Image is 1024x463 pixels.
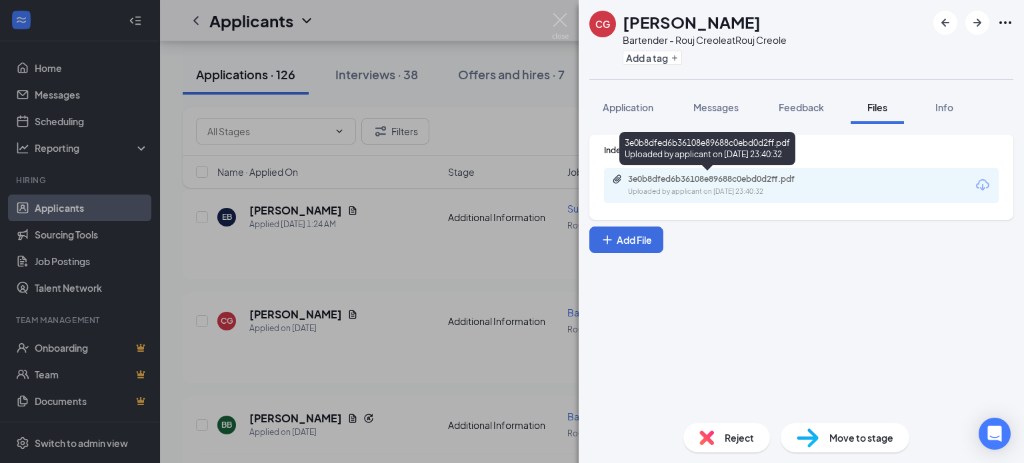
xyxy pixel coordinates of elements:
[601,233,614,246] svg: Plus
[725,430,754,445] span: Reject
[779,101,824,113] span: Feedback
[603,101,653,113] span: Application
[829,430,893,445] span: Move to stage
[671,54,679,62] svg: Plus
[589,227,663,253] button: Add FilePlus
[969,15,985,31] svg: ArrowRight
[867,101,887,113] span: Files
[619,132,795,165] div: 3e0b8dfed6b36108e89688c0ebd0d2ff.pdf Uploaded by applicant on [DATE] 23:40:32
[612,174,828,197] a: Paperclip3e0b8dfed6b36108e89688c0ebd0d2ff.pdfUploaded by applicant on [DATE] 23:40:32
[937,15,953,31] svg: ArrowLeftNew
[997,15,1013,31] svg: Ellipses
[933,11,957,35] button: ArrowLeftNew
[623,11,761,33] h1: [PERSON_NAME]
[628,174,815,185] div: 3e0b8dfed6b36108e89688c0ebd0d2ff.pdf
[979,418,1011,450] div: Open Intercom Messenger
[965,11,989,35] button: ArrowRight
[628,187,828,197] div: Uploaded by applicant on [DATE] 23:40:32
[612,174,623,185] svg: Paperclip
[623,33,787,47] div: Bartender - Rouj Creole at Rouj Creole
[935,101,953,113] span: Info
[623,51,682,65] button: PlusAdd a tag
[604,145,999,156] div: Indeed Resume
[595,17,610,31] div: CG
[975,177,991,193] svg: Download
[693,101,739,113] span: Messages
